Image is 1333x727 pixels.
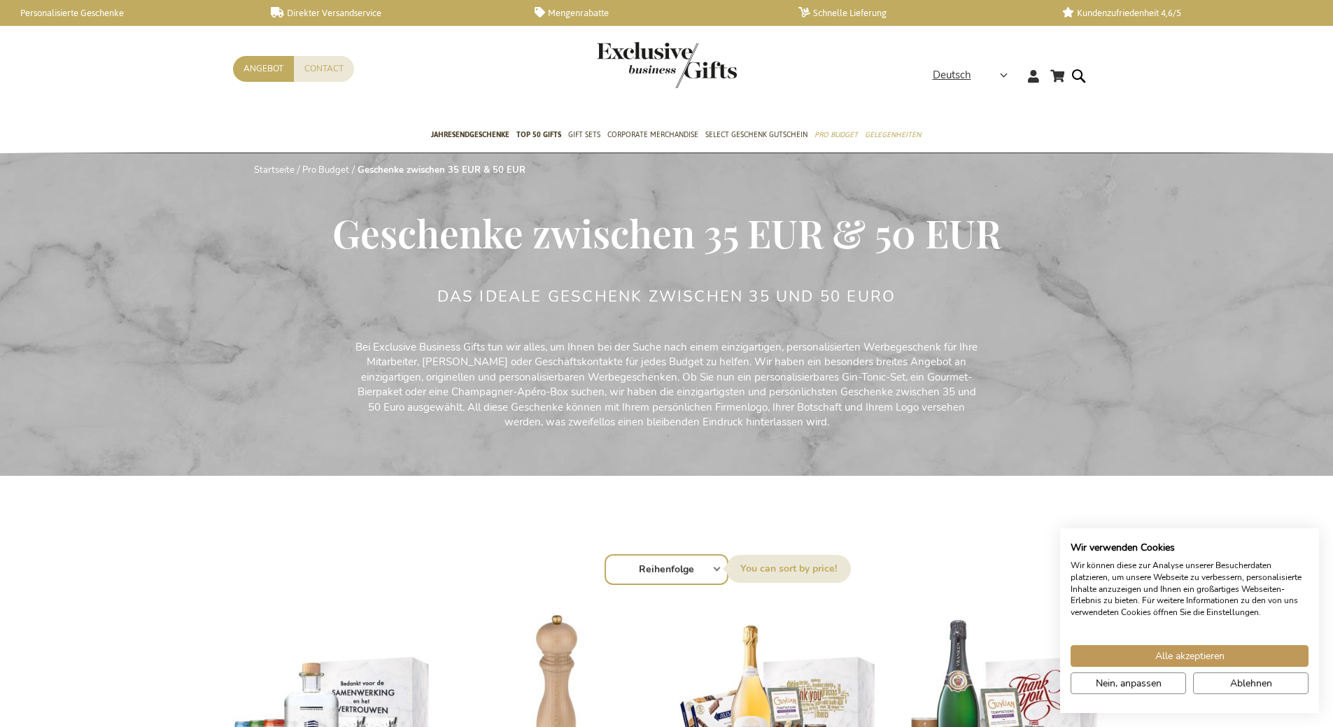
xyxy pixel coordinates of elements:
[814,118,858,153] a: Pro Budget
[7,7,248,19] a: Personalisierte Geschenke
[358,164,526,176] strong: Geschenke zwischen 35 EUR & 50 EUR
[535,7,776,19] a: Mengenrabatte
[933,67,971,83] span: Deutsch
[302,164,349,176] a: Pro Budget
[271,7,512,19] a: Direkter Versandservice
[705,118,807,153] a: Select Geschenk Gutschein
[516,127,561,142] span: TOP 50 Gifts
[1062,7,1304,19] a: Kundenzufriedenheit 4,6/5
[1193,672,1309,694] button: Alle verweigern cookies
[705,127,807,142] span: Select Geschenk Gutschein
[1071,542,1309,554] h2: Wir verwenden Cookies
[607,118,698,153] a: Corporate Merchandise
[597,42,667,88] a: store logo
[332,206,1001,258] span: Geschenke zwischen 35 EUR & 50 EUR
[597,42,737,88] img: Exclusive Business gifts logo
[1096,676,1162,691] span: Nein, anpassen
[865,118,921,153] a: Gelegenheiten
[352,340,982,430] p: Bei Exclusive Business Gifts tun wir alles, um Ihnen bei der Suche nach einem einzigartigen, pers...
[1071,645,1309,667] button: Akzeptieren Sie alle cookies
[1071,672,1186,694] button: cookie Einstellungen anpassen
[294,56,354,82] a: Contact
[568,118,600,153] a: Gift Sets
[1230,676,1272,691] span: Ablehnen
[1071,560,1309,619] p: Wir können diese zur Analyse unserer Besucherdaten platzieren, um unsere Webseite zu verbessern, ...
[865,127,921,142] span: Gelegenheiten
[437,288,896,305] h2: Das ideale Geschenk zwischen 35 und 50 Euro
[516,118,561,153] a: TOP 50 Gifts
[814,127,858,142] span: Pro Budget
[568,127,600,142] span: Gift Sets
[726,555,851,583] label: Sortieren nach
[431,127,509,142] span: Jahresendgeschenke
[233,56,294,82] a: Angebot
[798,7,1040,19] a: Schnelle Lieferung
[254,164,295,176] a: Startseite
[431,118,509,153] a: Jahresendgeschenke
[1155,649,1225,663] span: Alle akzeptieren
[607,127,698,142] span: Corporate Merchandise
